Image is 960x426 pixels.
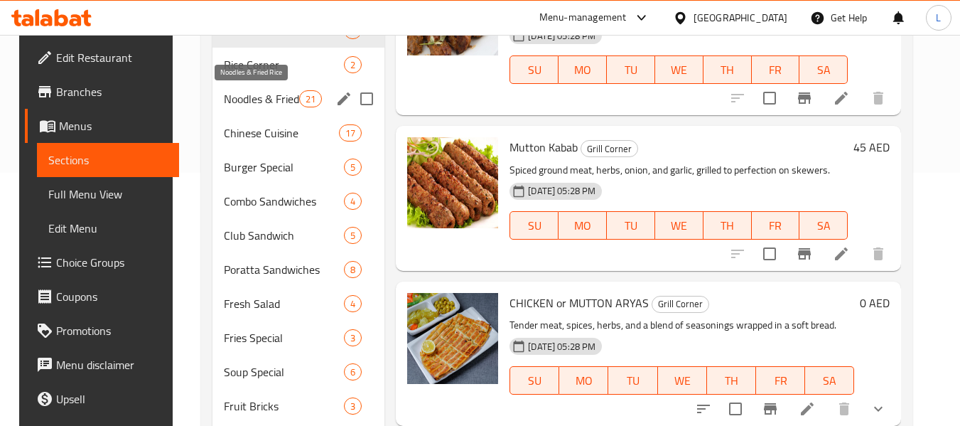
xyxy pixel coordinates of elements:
[345,297,361,311] span: 4
[339,124,362,142] div: items
[686,392,721,426] button: sort-choices
[661,60,698,80] span: WE
[212,355,384,389] div: Soup Special6
[345,400,361,413] span: 3
[721,394,750,424] span: Select to update
[345,229,361,243] span: 5
[212,150,384,184] div: Burger Special5
[694,10,787,26] div: [GEOGRAPHIC_DATA]
[613,215,649,236] span: TU
[581,140,638,157] div: Grill Corner
[407,137,498,228] img: Mutton Kabab
[509,292,649,314] span: CHICKEN or MUTTON ARYAS
[805,215,842,236] span: SA
[509,366,559,395] button: SU
[870,400,887,417] svg: Show Choices
[224,398,344,415] span: Fruit Bricks
[299,90,322,107] div: items
[522,29,601,43] span: [DATE] 05:28 PM
[559,55,607,84] button: MO
[344,159,362,176] div: items
[48,151,168,169] span: Sections
[407,293,498,384] img: CHICKEN or MUTTON ARYAS
[56,288,168,305] span: Coupons
[565,371,603,391] span: MO
[827,392,861,426] button: delete
[344,56,362,73] div: items
[344,193,362,210] div: items
[224,363,344,380] span: Soup Special
[56,49,168,66] span: Edit Restaurant
[345,331,361,345] span: 3
[509,161,848,179] p: Spiced ground meat, herbs, onion, and garlic, grilled to perfection on skewers.
[509,137,578,158] span: Mutton Kabab
[752,211,800,240] button: FR
[59,117,168,134] span: Menus
[344,363,362,380] div: items
[936,10,941,26] span: L
[212,218,384,252] div: Club Sandwich5
[655,211,703,240] button: WE
[703,55,752,84] button: TH
[753,392,787,426] button: Branch-specific-item
[56,83,168,100] span: Branches
[224,56,344,73] div: Rice Corner
[608,366,657,395] button: TU
[516,371,554,391] span: SU
[713,371,750,391] span: TH
[224,261,344,278] div: Poratta Sandwiches
[787,81,821,115] button: Branch-specific-item
[661,215,698,236] span: WE
[787,237,821,271] button: Branch-specific-item
[799,211,848,240] button: SA
[664,371,701,391] span: WE
[799,400,816,417] a: Edit menu item
[56,356,168,373] span: Menu disclaimer
[344,261,362,278] div: items
[861,392,895,426] button: show more
[25,382,180,416] a: Upsell
[762,371,799,391] span: FR
[861,81,895,115] button: delete
[345,58,361,72] span: 2
[224,295,344,312] span: Fresh Salad
[340,127,361,140] span: 17
[755,83,784,113] span: Select to update
[224,193,344,210] span: Combo Sandwiches
[56,390,168,408] span: Upsell
[703,211,752,240] button: TH
[300,92,321,106] span: 21
[56,322,168,339] span: Promotions
[539,9,627,26] div: Menu-management
[707,366,756,395] button: TH
[853,137,890,157] h6: 45 AED
[25,348,180,382] a: Menu disclaimer
[224,227,344,244] span: Club Sandwich
[224,329,344,346] div: Fries Special
[559,211,607,240] button: MO
[48,220,168,237] span: Edit Menu
[757,215,794,236] span: FR
[25,314,180,348] a: Promotions
[755,239,784,269] span: Select to update
[607,211,655,240] button: TU
[212,287,384,321] div: Fresh Salad4
[212,116,384,150] div: Chinese Cuisine17
[345,263,361,277] span: 8
[25,245,180,279] a: Choice Groups
[559,366,608,395] button: MO
[345,366,361,379] span: 6
[345,161,361,174] span: 5
[224,159,344,176] div: Burger Special
[581,141,637,157] span: Grill Corner
[344,398,362,415] div: items
[752,55,800,84] button: FR
[56,254,168,271] span: Choice Groups
[756,366,805,395] button: FR
[805,366,854,395] button: SA
[224,124,339,142] div: Chinese Cuisine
